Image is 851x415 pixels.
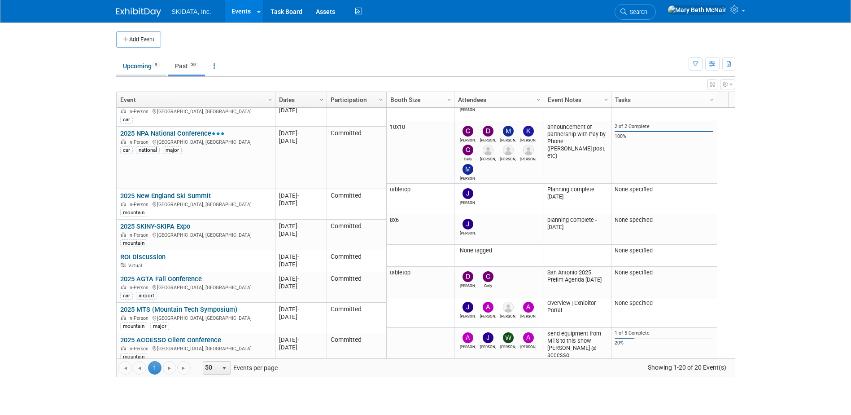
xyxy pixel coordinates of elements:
[615,186,713,193] div: None specified
[460,199,476,205] div: John Keefe
[266,96,274,103] span: Column Settings
[520,313,536,318] div: Andreas Kranabetter
[128,315,151,321] span: In-Person
[128,202,151,207] span: In-Person
[297,192,299,199] span: -
[120,314,271,322] div: [GEOGRAPHIC_DATA], [GEOGRAPHIC_DATA]
[503,302,514,313] img: Michael Biron
[460,137,476,142] div: Christopher Archer
[458,92,538,107] a: Attendees
[444,92,454,106] a: Column Settings
[120,222,190,230] a: 2025 SKINY-SKIPA Expo
[121,346,126,350] img: In-Person Event
[390,92,448,107] a: Booth Size
[460,106,476,112] div: Malloy Pohrer
[483,126,493,137] img: Damon Kessler
[297,253,299,260] span: -
[480,343,496,349] div: John Keefe
[327,127,386,189] td: Committed
[460,230,476,235] div: John Keefe
[297,306,299,313] span: -
[279,129,323,137] div: [DATE]
[121,315,126,320] img: In-Person Event
[120,146,133,154] div: car
[460,175,476,181] div: Michael Ball
[480,313,496,318] div: Andy Shenberger
[128,109,151,115] span: In-Person
[120,92,269,107] a: Event
[279,253,323,260] div: [DATE]
[136,365,143,372] span: Go to the previous page
[150,322,169,330] div: major
[480,282,496,288] div: Carly Jansen
[463,219,473,230] img: John Keefe
[544,297,611,328] td: Overview | Exhibitor Portal
[500,155,516,161] div: Corey Gase
[177,361,191,375] a: Go to the last page
[297,336,299,343] span: -
[503,145,514,155] img: Corey Gase
[317,92,327,106] a: Column Settings
[279,344,323,351] div: [DATE]
[483,302,493,313] img: Andy Shenberger
[128,139,151,145] span: In-Person
[377,96,384,103] span: Column Settings
[463,302,473,313] img: John Keefe
[463,126,473,137] img: Christopher Archer
[120,344,271,352] div: [GEOGRAPHIC_DATA], [GEOGRAPHIC_DATA]
[128,263,144,269] span: Virtual
[120,192,211,200] a: 2025 New England Ski Summit
[523,302,534,313] img: Andreas Kranabetter
[120,239,147,247] div: mountain
[163,361,176,375] a: Go to the next page
[602,96,610,103] span: Column Settings
[615,4,656,20] a: Search
[460,282,476,288] div: Damon Kessler
[460,313,476,318] div: John Keefe
[120,200,271,208] div: [GEOGRAPHIC_DATA], [GEOGRAPHIC_DATA]
[152,62,160,68] span: 9
[297,275,299,282] span: -
[523,332,534,343] img: Andreas Kranabetter
[387,121,454,184] td: 10x10
[327,250,386,272] td: Committed
[128,285,151,291] span: In-Person
[615,247,713,254] div: None specified
[279,336,323,344] div: [DATE]
[615,133,713,140] div: 100%
[120,129,225,137] a: 2025 NPA National Conference
[128,346,151,352] span: In-Person
[120,107,271,115] div: [GEOGRAPHIC_DATA], [GEOGRAPHIC_DATA]
[327,220,386,250] td: Committed
[615,269,713,276] div: None specified
[327,96,386,127] td: Attend Only
[463,271,473,282] img: Damon Kessler
[615,124,713,130] div: 2 of 2 Complete
[120,336,221,344] a: 2025 ACCESSO Client Conference
[188,62,198,68] span: 20
[118,361,132,375] a: Go to the first page
[460,343,476,349] div: Andy Shenberger
[523,126,534,137] img: Keith Lynch
[376,92,386,106] a: Column Settings
[180,365,188,372] span: Go to the last page
[480,137,496,142] div: Damon Kessler
[463,188,473,199] img: John Keefe
[166,365,173,372] span: Go to the next page
[116,31,161,48] button: Add Event
[331,92,380,107] a: Participation
[503,332,514,343] img: Wesley Martin
[172,8,211,15] span: SKIDATA, Inc.
[279,199,323,207] div: [DATE]
[116,57,166,75] a: Upcoming9
[121,285,126,289] img: In-Person Event
[387,214,454,245] td: 8x6
[279,106,323,114] div: [DATE]
[500,343,516,349] div: Wesley Martin
[136,146,160,154] div: national
[279,283,323,290] div: [DATE]
[707,92,717,106] a: Column Settings
[327,333,386,364] td: Committed
[121,109,126,113] img: In-Person Event
[265,92,275,106] a: Column Settings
